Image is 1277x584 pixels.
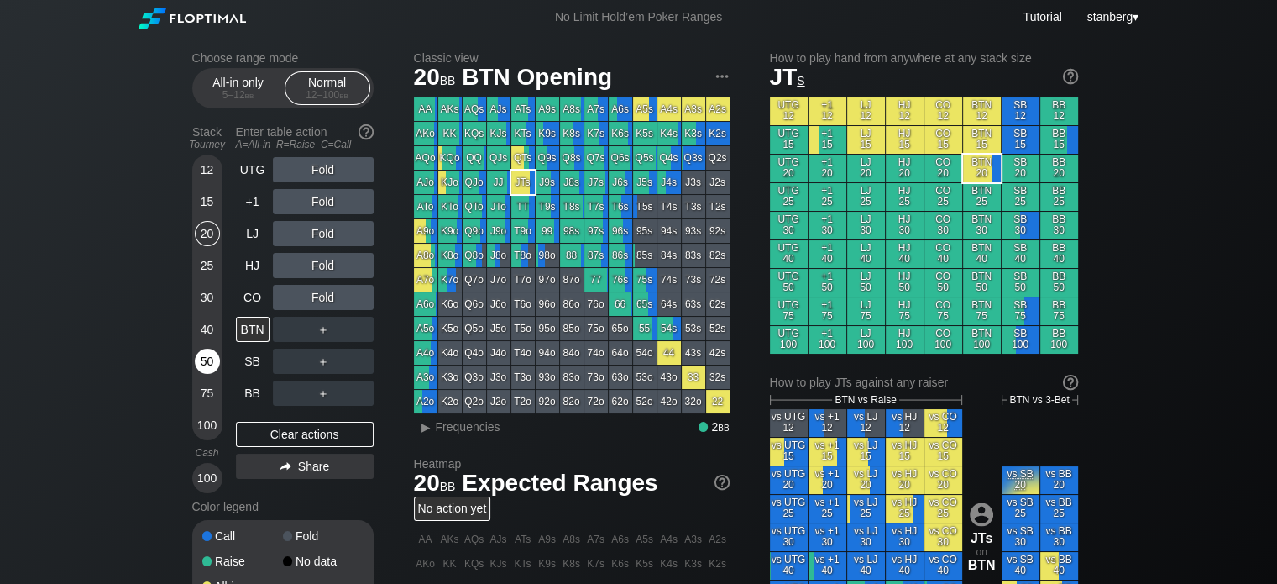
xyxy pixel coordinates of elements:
div: LJ 20 [847,155,885,182]
div: +1 40 [809,240,846,268]
div: 75o [584,317,608,340]
div: A8o [414,244,437,267]
span: stanberg [1087,10,1133,24]
div: +1 100 [809,326,846,354]
div: 20 [195,221,220,246]
div: A3s [682,97,705,121]
div: Q3o [463,366,486,389]
div: No Limit Hold’em Poker Ranges [530,10,747,28]
div: SB 15 [1002,126,1039,154]
div: J5o [487,317,510,340]
img: help.32db89a4.svg [357,123,375,141]
div: AJo [414,171,437,194]
div: Tourney [186,139,229,150]
div: Q7s [584,146,608,170]
div: A9s [536,97,559,121]
div: SB 40 [1002,240,1039,268]
div: UTG 12 [770,97,808,125]
div: 93o [536,366,559,389]
div: J8s [560,171,584,194]
div: QTs [511,146,535,170]
div: Normal [289,72,366,104]
div: Stack [186,118,229,157]
div: SB 75 [1002,297,1039,325]
div: SB 12 [1002,97,1039,125]
div: AJs [487,97,510,121]
div: 100 [195,466,220,491]
div: 44 [657,341,681,365]
div: T9s [536,195,559,218]
div: BB 30 [1040,212,1078,239]
div: TT [511,195,535,218]
div: KTs [511,122,535,145]
div: LJ 15 [847,126,885,154]
span: 20 [411,65,458,92]
div: 92o [536,390,559,413]
div: K2s [706,122,730,145]
div: QJo [463,171,486,194]
div: BTN 40 [963,240,1001,268]
div: J9o [487,219,510,243]
span: bb [440,70,456,88]
div: AKs [438,97,462,121]
div: 66 [609,292,632,316]
div: A7o [414,268,437,292]
div: CO 15 [924,126,962,154]
div: 75s [633,268,657,292]
div: JJ [487,171,510,194]
div: JTo [487,195,510,218]
div: 32s [706,366,730,389]
div: BB 20 [1040,155,1078,182]
div: ＋ [273,381,374,406]
div: A9o [414,219,437,243]
div: 55 [633,317,657,340]
div: 83s [682,244,705,267]
div: CO 30 [924,212,962,239]
div: AQs [463,97,486,121]
div: 88 [560,244,584,267]
div: UTG 30 [770,212,808,239]
div: Q4o [463,341,486,365]
div: Q2o [463,390,486,413]
div: K5o [438,317,462,340]
div: ＋ [273,349,374,374]
div: Q9o [463,219,486,243]
div: K7o [438,268,462,292]
div: 12 – 100 [292,89,363,101]
div: +1 75 [809,297,846,325]
img: Floptimal logo [139,8,246,29]
div: K4s [657,122,681,145]
div: LJ 50 [847,269,885,297]
div: 62s [706,292,730,316]
div: HJ 30 [886,212,924,239]
div: A5s [633,97,657,121]
div: BTN 100 [963,326,1001,354]
span: JT [770,64,805,90]
div: A6s [609,97,632,121]
div: T3s [682,195,705,218]
div: 98s [560,219,584,243]
div: J2s [706,171,730,194]
div: 53o [633,366,657,389]
div: T7s [584,195,608,218]
div: A2o [414,390,437,413]
div: LJ 40 [847,240,885,268]
div: 43o [657,366,681,389]
div: J3o [487,366,510,389]
div: K8o [438,244,462,267]
div: 73o [584,366,608,389]
div: A=All-in R=Raise C=Call [236,139,374,150]
div: HJ [236,253,270,278]
div: KK [438,122,462,145]
div: A5o [414,317,437,340]
div: SB 100 [1002,326,1039,354]
div: UTG 20 [770,155,808,182]
div: K3o [438,366,462,389]
div: 63s [682,292,705,316]
img: help.32db89a4.svg [713,473,731,492]
div: T2o [511,390,535,413]
div: 30 [195,285,220,310]
div: AA [414,97,437,121]
div: AQo [414,146,437,170]
div: 82o [560,390,584,413]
